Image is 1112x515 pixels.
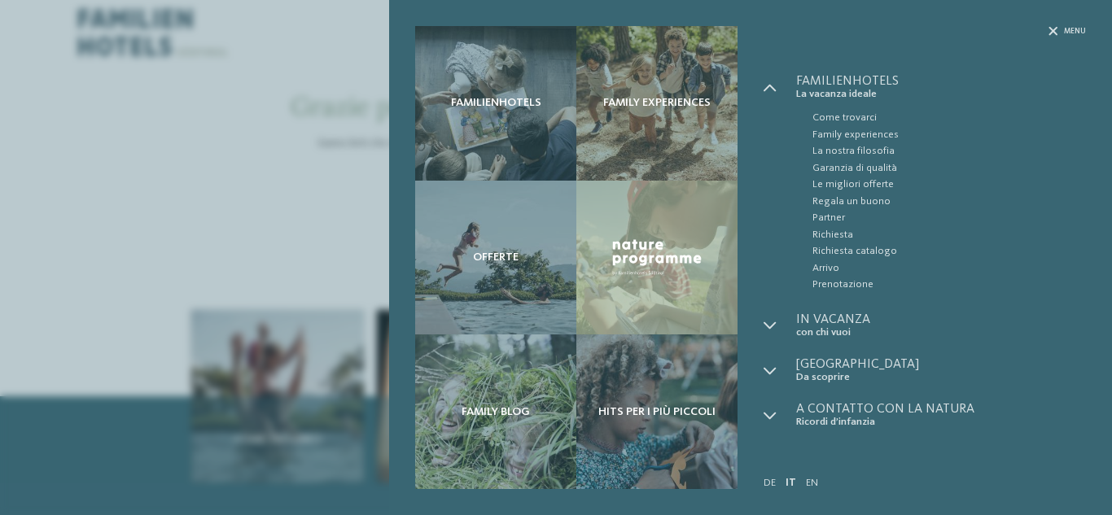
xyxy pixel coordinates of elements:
[796,75,1086,100] a: Familienhotels La vacanza ideale
[598,405,716,419] span: Hits per i più piccoli
[812,177,1086,193] span: Le migliori offerte
[786,478,796,488] a: IT
[812,243,1086,260] span: Richiesta catalogo
[796,88,1086,100] span: La vacanza ideale
[796,403,1086,416] span: A contatto con la natura
[576,181,738,335] a: Newsletter Nature Programme
[796,260,1086,277] a: Arrivo
[415,181,576,335] a: Newsletter Offerte
[812,227,1086,243] span: Richiesta
[812,194,1086,210] span: Regala un buono
[812,260,1086,277] span: Arrivo
[796,358,1086,383] a: [GEOGRAPHIC_DATA] Da scoprire
[796,75,1086,88] span: Familienhotels
[796,277,1086,293] a: Prenotazione
[796,110,1086,126] a: Come trovarci
[812,210,1086,226] span: Partner
[796,243,1086,260] a: Richiesta catalogo
[609,236,705,279] img: Nature Programme
[796,326,1086,338] span: con chi vuoi
[812,277,1086,293] span: Prenotazione
[576,26,738,181] a: Newsletter Family experiences
[796,160,1086,177] a: Garanzia di qualità
[462,405,530,419] span: Family Blog
[603,96,711,110] span: Family experiences
[796,416,1086,428] span: Ricordi d’infanzia
[473,251,519,264] span: Offerte
[415,334,576,489] a: Newsletter Family Blog
[796,358,1086,371] span: [GEOGRAPHIC_DATA]
[796,194,1086,210] a: Regala un buono
[796,371,1086,383] span: Da scoprire
[415,26,576,181] a: Newsletter Familienhotels
[576,334,738,489] a: Newsletter Hits per i più piccoli
[812,110,1086,126] span: Come trovarci
[796,313,1086,326] span: In vacanza
[451,96,541,110] span: Familienhotels
[796,227,1086,243] a: Richiesta
[796,177,1086,193] a: Le migliori offerte
[764,478,776,488] a: DE
[796,403,1086,428] a: A contatto con la natura Ricordi d’infanzia
[806,478,818,488] a: EN
[812,160,1086,177] span: Garanzia di qualità
[1064,26,1086,37] span: Menu
[812,143,1086,159] span: La nostra filosofia
[812,127,1086,143] span: Family experiences
[796,210,1086,226] a: Partner
[796,143,1086,159] a: La nostra filosofia
[796,313,1086,338] a: In vacanza con chi vuoi
[796,127,1086,143] a: Family experiences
